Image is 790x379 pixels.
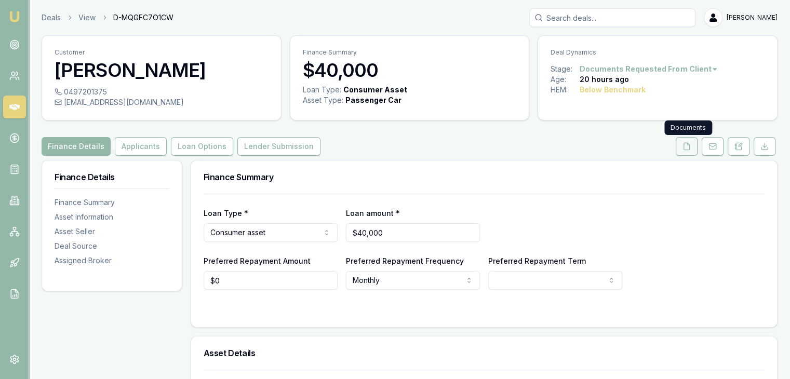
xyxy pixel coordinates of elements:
[303,95,343,105] div: Asset Type :
[55,87,269,97] div: 0497201375
[113,137,169,156] a: Applicants
[235,137,323,156] a: Lender Submission
[488,256,586,265] label: Preferred Repayment Term
[529,8,695,27] input: Search deals
[55,226,169,237] div: Asset Seller
[55,255,169,266] div: Assigned Broker
[346,209,400,218] label: Loan amount *
[204,173,765,181] h3: Finance Summary
[343,85,407,95] div: Consumer Asset
[551,85,580,95] div: HEM:
[55,241,169,251] div: Deal Source
[345,95,401,105] div: Passenger Car
[204,349,765,357] h3: Asset Details
[551,64,580,74] div: Stage:
[171,137,233,156] button: Loan Options
[346,256,464,265] label: Preferred Repayment Frequency
[78,12,96,23] a: View
[237,137,320,156] button: Lender Submission
[727,13,778,22] span: [PERSON_NAME]
[113,12,173,23] span: D-MQGFC7O1CW
[115,137,167,156] button: Applicants
[8,10,21,23] img: emu-icon-u.png
[664,120,712,135] div: Documents
[55,48,269,57] p: Customer
[204,271,338,290] input: $
[55,173,169,181] h3: Finance Details
[580,85,646,95] div: Below Benchmark
[303,85,341,95] div: Loan Type:
[303,60,517,80] h3: $40,000
[169,137,235,156] a: Loan Options
[580,64,718,74] button: Documents Requested From Client
[580,74,629,85] div: 20 hours ago
[551,48,765,57] p: Deal Dynamics
[204,256,311,265] label: Preferred Repayment Amount
[303,48,517,57] p: Finance Summary
[55,60,269,80] h3: [PERSON_NAME]
[55,212,169,222] div: Asset Information
[42,137,113,156] a: Finance Details
[346,223,480,242] input: $
[42,12,61,23] a: Deals
[551,74,580,85] div: Age:
[55,197,169,208] div: Finance Summary
[42,12,173,23] nav: breadcrumb
[55,97,269,107] div: [EMAIL_ADDRESS][DOMAIN_NAME]
[42,137,111,156] button: Finance Details
[204,209,248,218] label: Loan Type *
